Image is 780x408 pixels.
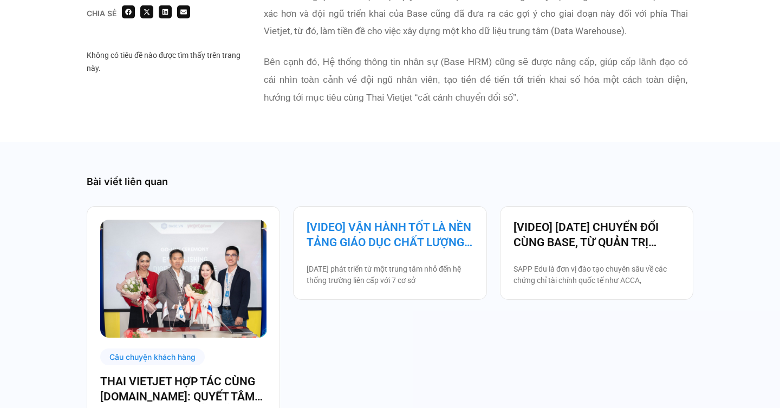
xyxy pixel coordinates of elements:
[87,174,693,189] div: Bài viết liên quan
[177,5,190,18] div: Share on email
[87,49,248,75] div: Không có tiêu đề nào được tìm thấy trên trang này.
[140,5,153,18] div: Share on x-twitter
[159,5,172,18] div: Share on linkedin
[87,10,116,17] div: Chia sẻ
[100,374,266,404] a: THAI VIETJET HỢP TÁC CÙNG [DOMAIN_NAME]: QUYẾT TÂM “CẤT CÁNH” CHUYỂN ĐỔI SỐ
[264,57,688,103] span: Bên cạnh đó, Hệ thống thông tin nhân sự (Base HRM) cũng sẽ được nâng cấp, giúp cấp lãnh đạo có cá...
[100,348,205,365] div: Câu chuyện khách hàng
[513,220,680,250] a: [VIDEO] [DATE] CHUYỂN ĐỔI CÙNG BASE, TỪ QUẢN TRỊ NHÂN SỰ ĐẾN VẬN HÀNH TOÀN BỘ TỔ CHỨC TẠI [GEOGRA...
[513,264,680,286] p: SAPP Edu là đơn vị đào tạo chuyên sâu về các chứng chỉ tài chính quốc tế như ACCA,
[122,5,135,18] div: Share on facebook
[307,220,473,250] a: [VIDEO] VẬN HÀNH TỐT LÀ NỀN TẢNG GIÁO DỤC CHẤT LƯỢNG – BAMBOO SCHOOL CHỌN BASE
[307,264,473,286] p: [DATE] phát triển từ một trung tâm nhỏ đến hệ thống trường liên cấp với 7 cơ sở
